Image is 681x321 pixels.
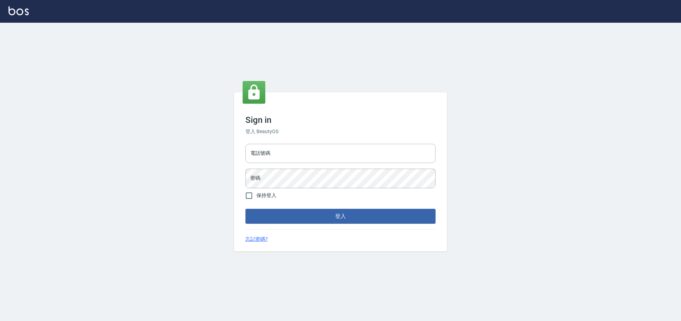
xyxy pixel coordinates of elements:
[9,6,29,15] img: Logo
[245,115,436,125] h3: Sign in
[245,235,268,243] a: 忘記密碼?
[245,128,436,135] h6: 登入 BeautyOS
[256,192,276,199] span: 保持登入
[245,209,436,224] button: 登入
